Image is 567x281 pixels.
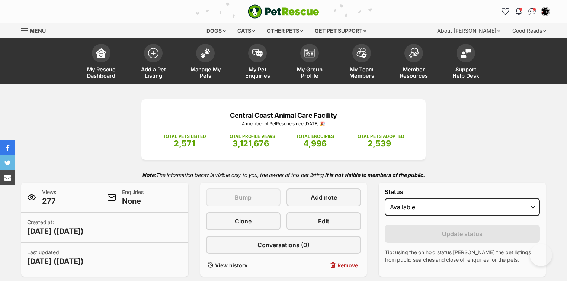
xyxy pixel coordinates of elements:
a: My Team Members [336,40,388,84]
span: [DATE] ([DATE]) [27,256,84,267]
p: TOTAL PETS ADOPTED [355,133,404,140]
a: View history [206,260,281,271]
strong: Note: [142,172,156,178]
img: dashboard-icon-eb2f2d2d3e046f16d808141f083e7271f6b2e854fb5c12c21221c1fb7104beca.svg [96,48,106,58]
label: Status [385,188,540,195]
span: Add note [311,193,337,202]
img: logo-e224e6f780fb5917bec1dbf3a21bbac754714ae5b6737aabdf751b685950b380.svg [248,4,319,19]
span: 4,996 [303,139,327,148]
img: chat-41dd97257d64d25036548639549fe6c8038ab92f7586957e7f3b1b290dea8141.svg [528,8,536,15]
span: Conversations (0) [257,240,310,249]
div: Get pet support [310,23,372,38]
span: Clone [235,217,252,226]
img: member-resources-icon-8e73f808a243e03378d46382f2149f9095a855e16c252ad45f914b54edf8863c.svg [409,48,419,58]
span: My Team Members [345,66,378,79]
span: Member Resources [397,66,430,79]
strong: It is not visible to members of the public. [325,172,425,178]
span: Remove [337,261,358,269]
img: manage-my-pets-icon-02211641906a0b7f246fdf0571729dbe1e7629f14944591b6c1af311fb30b64b.svg [200,48,211,58]
p: Tip: using the on hold status [PERSON_NAME] the pet listings from public searches and close off e... [385,249,540,264]
p: Created at: [27,219,84,236]
img: help-desk-icon-fdf02630f3aa405de69fd3d07c3f3aa587a6932b1a1747fa1d2bba05be0121f9.svg [461,49,471,58]
span: Manage My Pets [189,66,222,79]
a: Favourites [499,6,511,17]
p: Views: [42,188,58,206]
span: Bump [235,193,252,202]
a: My Pet Enquiries [231,40,283,84]
span: 3,121,676 [233,139,269,148]
div: Other pets [262,23,308,38]
a: My Group Profile [283,40,336,84]
button: Notifications [513,6,525,17]
img: Deanna Walton profile pic [542,8,549,15]
span: View history [215,261,247,269]
img: notifications-46538b983faf8c2785f20acdc204bb7945ddae34d4c08c2a6579f10ce5e182be.svg [516,8,522,15]
img: group-profile-icon-3fa3cf56718a62981997c0bc7e787c4b2cf8bcc04b72c1350f741eb67cf2f40e.svg [304,49,315,58]
div: Cats [232,23,260,38]
span: Add a Pet Listing [137,66,170,79]
a: Conversations (0) [206,236,361,254]
p: TOTAL PROFILE VIEWS [227,133,275,140]
span: My Rescue Dashboard [84,66,118,79]
span: Edit [318,217,329,226]
img: add-pet-listing-icon-0afa8454b4691262ce3f59096e99ab1cd57d4a30225e0717b998d2c9b9846f56.svg [148,48,158,58]
span: 277 [42,196,58,206]
div: Good Reads [507,23,551,38]
a: My Rescue Dashboard [75,40,127,84]
span: My Pet Enquiries [241,66,274,79]
a: Manage My Pets [179,40,231,84]
a: Member Resources [388,40,440,84]
span: 2,539 [368,139,391,148]
span: Update status [442,229,483,238]
button: Update status [385,225,540,243]
span: 2,571 [174,139,195,148]
button: My account [539,6,551,17]
span: [DATE] ([DATE]) [27,226,84,236]
span: My Group Profile [293,66,326,79]
p: Enquiries: [122,188,145,206]
span: None [122,196,145,206]
ul: Account quick links [499,6,551,17]
a: Add note [286,188,361,206]
span: Support Help Desk [449,66,483,79]
span: Menu [30,28,46,34]
a: PetRescue [248,4,319,19]
a: Menu [21,23,51,37]
button: Remove [286,260,361,271]
p: TOTAL PETS LISTED [163,133,206,140]
p: TOTAL ENQUIRIES [296,133,334,140]
img: pet-enquiries-icon-7e3ad2cf08bfb03b45e93fb7055b45f3efa6380592205ae92323e6603595dc1f.svg [252,49,263,57]
p: A member of PetRescue since [DATE] 🎉 [153,120,414,127]
a: Clone [206,212,281,230]
a: Edit [286,212,361,230]
p: Last updated: [27,249,84,267]
div: Dogs [201,23,231,38]
a: Support Help Desk [440,40,492,84]
img: team-members-icon-5396bd8760b3fe7c0b43da4ab00e1e3bb1a5d9ba89233759b79545d2d3fc5d0d.svg [356,48,367,58]
a: Conversations [526,6,538,17]
div: About [PERSON_NAME] [432,23,506,38]
p: Central Coast Animal Care Facility [153,110,414,120]
iframe: Help Scout Beacon - Open [530,244,552,266]
p: The information below is visible only to you, the owner of this pet listing. [21,167,546,183]
button: Bump [206,188,281,206]
a: Add a Pet Listing [127,40,179,84]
